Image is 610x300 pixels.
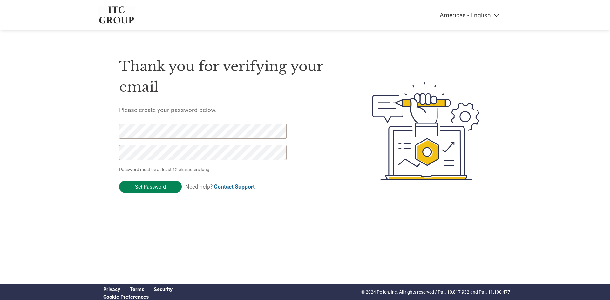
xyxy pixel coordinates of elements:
img: ITC Group [98,6,135,24]
h1: Thank you for verifying your email [119,56,342,97]
img: create-password [361,47,491,216]
p: Password must be at least 12 characters long [119,166,289,173]
a: Privacy [103,286,120,292]
a: Security [154,286,173,292]
div: Open Cookie Preferences Modal [98,294,177,300]
a: Terms [130,286,144,292]
span: Need help? [185,183,255,190]
p: © 2024 Pollen, Inc. All rights reserved / Pat. 10,817,932 and Pat. 11,100,477. [361,289,512,296]
h5: Please create your password below. [119,106,342,114]
input: Set Password [119,181,182,193]
a: Contact Support [214,183,255,190]
a: Cookie Preferences, opens a dedicated popup modal window [103,294,149,300]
